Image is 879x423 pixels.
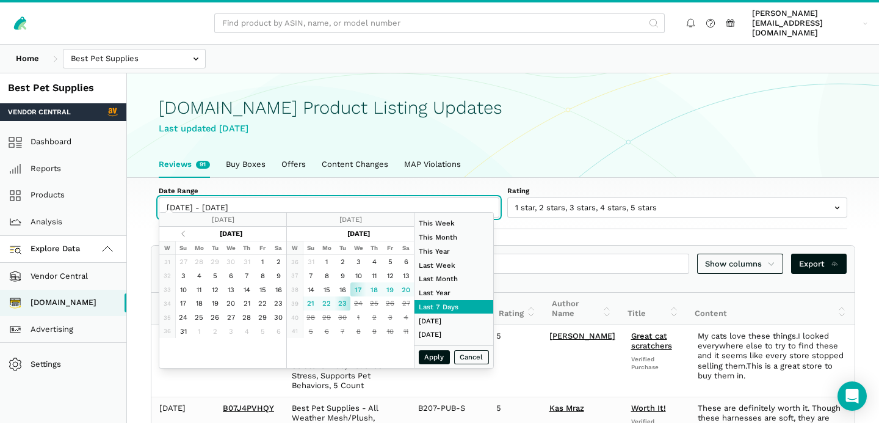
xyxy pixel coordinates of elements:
td: 40 [287,311,303,325]
td: 10 [175,282,191,296]
td: 3 [382,311,398,325]
th: Tu [207,241,223,255]
li: This Month [414,230,493,245]
td: 6 [223,269,239,283]
td: 6 [319,325,335,339]
a: Home [8,49,47,69]
td: 21 [303,296,319,311]
td: 16 [270,282,286,296]
td: 18 [366,282,382,296]
td: [DATE] [151,325,215,397]
td: 15 [319,282,335,296]
a: MAP Violations [396,152,469,177]
td: 11 [398,325,414,339]
span: Verified Purchase [631,355,682,371]
td: 8 [350,325,366,339]
span: Vendor Central [8,107,71,117]
td: 30 [270,311,286,325]
td: 13 [223,282,239,296]
th: Mo [319,241,335,255]
label: Date Range [159,186,499,196]
td: 10 [382,325,398,339]
td: 11 [366,269,382,283]
th: Sa [398,241,414,255]
td: 4 [191,269,207,283]
td: 23 [270,296,286,311]
td: 23 [335,296,350,311]
td: 36 [159,325,175,339]
td: 3 [223,325,239,339]
td: 19 [382,282,398,296]
th: [DATE] [319,227,398,241]
span: [PERSON_NAME][EMAIL_ADDRESS][DOMAIN_NAME] [752,9,859,39]
td: 1 [350,311,366,325]
div: Best Pet Supplies [8,81,118,95]
th: Author Name: activate to sort column ascending [544,293,620,325]
td: 2 [335,255,350,269]
div: Showing 1 to 10 of 91 reviews [151,276,855,292]
td: 31 [239,255,255,269]
a: Worth It! [631,403,666,413]
td: 32 [159,269,175,283]
td: 33 [159,282,175,296]
input: Best Pet Supplies [63,49,206,69]
td: 14 [303,282,319,296]
td: 31 [175,325,191,339]
td: 36 [287,255,303,269]
th: Fr [382,241,398,255]
td: 27 [223,311,239,325]
td: 21 [239,296,255,311]
td: 25 [366,296,382,311]
td: 26 [382,296,398,311]
th: Su [175,241,191,255]
td: 12 [382,269,398,283]
th: [DATE] [191,227,270,241]
td: 38 [287,282,303,296]
td: 19 [207,296,223,311]
input: 1 star, 2 stars, 3 stars, 4 stars, 5 stars [507,197,848,218]
td: 27 [175,255,191,269]
li: Last Year [414,286,493,300]
td: 2 [366,311,382,325]
th: W [159,241,175,255]
td: 5 [303,325,319,339]
td: 18 [191,296,207,311]
a: Offers [273,152,314,177]
td: 9 [270,269,286,283]
td: 22 [319,296,335,311]
th: Fr [255,241,270,255]
td: 4 [366,255,382,269]
td: 17 [175,296,191,311]
td: 16 [335,282,350,296]
th: Th [366,241,382,255]
td: 27 [398,296,414,311]
a: Content Changes [314,152,396,177]
td: 11 [191,282,207,296]
td: 29 [207,255,223,269]
span: Show columns [705,258,776,270]
td: 28 [191,255,207,269]
td: 5 [488,325,541,397]
td: 15 [255,282,270,296]
td: 7 [239,269,255,283]
td: 12 [207,282,223,296]
li: [DATE] [414,314,493,328]
th: Sa [270,241,286,255]
td: 3 [350,255,366,269]
td: 8 [255,269,270,283]
a: [PERSON_NAME][EMAIL_ADDRESS][DOMAIN_NAME] [748,7,872,40]
td: 30 [335,311,350,325]
li: [DATE] [414,328,493,342]
td: 1 [255,255,270,269]
td: 31 [303,255,319,269]
th: Title: activate to sort column ascending [620,293,687,325]
td: 20 [398,282,414,296]
td: 5 [255,325,270,339]
td: 5 [382,255,398,269]
a: [PERSON_NAME] [549,331,615,340]
button: Cancel [454,350,490,364]
li: Last Month [414,272,493,286]
label: Rating [507,186,848,196]
td: 17 [350,282,366,296]
div: Last updated [DATE] [159,122,847,136]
